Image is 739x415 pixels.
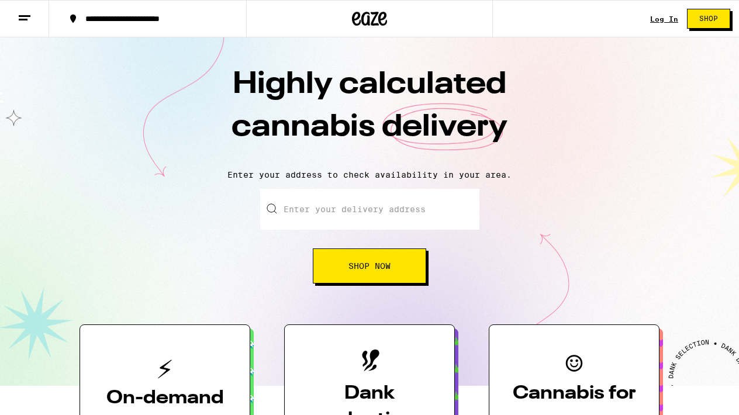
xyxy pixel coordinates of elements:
[678,9,739,29] a: Shop
[165,64,574,161] h1: Highly calculated cannabis delivery
[348,262,391,270] span: Shop Now
[699,15,718,22] span: Shop
[650,15,678,23] a: Log In
[260,189,479,230] input: Enter your delivery address
[12,170,727,179] p: Enter your address to check availability in your area.
[313,248,426,283] button: Shop Now
[687,9,730,29] button: Shop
